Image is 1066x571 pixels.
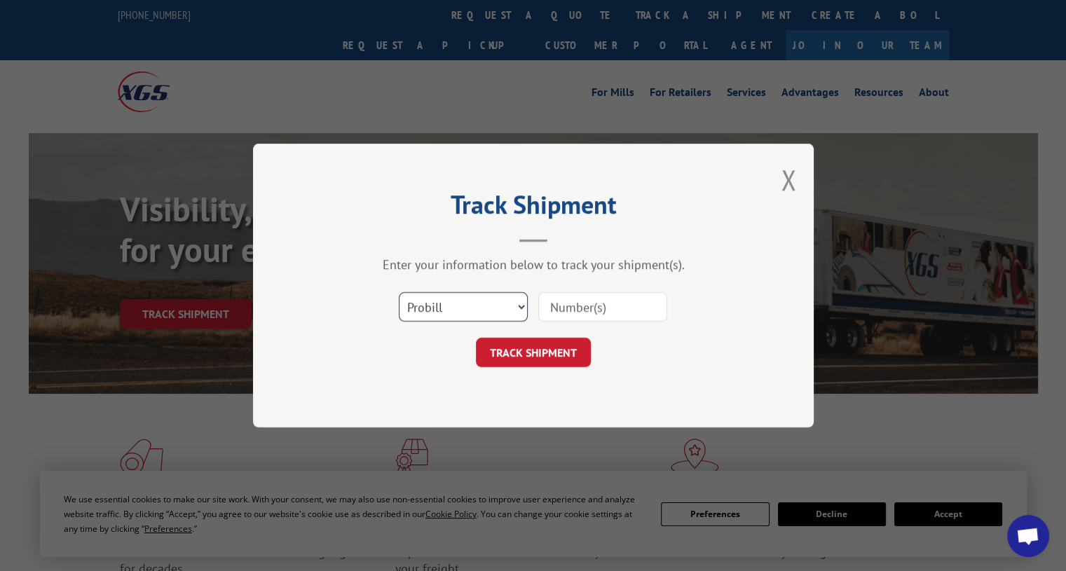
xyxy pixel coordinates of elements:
div: Enter your information below to track your shipment(s). [323,256,744,273]
input: Number(s) [538,292,667,322]
div: Open chat [1007,515,1049,557]
button: TRACK SHIPMENT [476,338,591,367]
h2: Track Shipment [323,195,744,221]
button: Close modal [781,161,796,198]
